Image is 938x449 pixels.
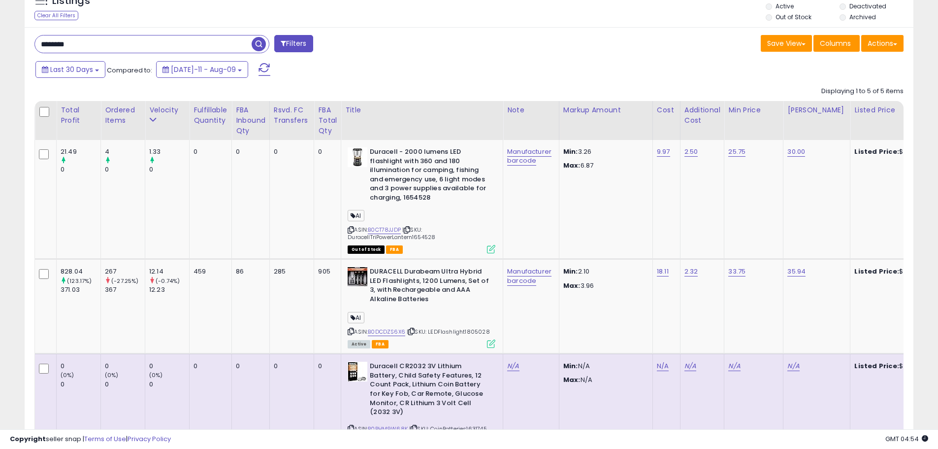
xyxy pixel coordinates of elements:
[156,61,248,78] button: [DATE]-11 - Aug-09
[105,147,145,156] div: 4
[348,147,495,252] div: ASIN:
[563,147,645,156] p: 3.26
[105,380,145,389] div: 0
[787,147,805,157] a: 30.00
[407,328,490,336] span: | SKU: LEDFlashlight1805028
[854,267,936,276] div: $33.99
[105,165,145,174] div: 0
[563,267,645,276] p: 2.10
[849,2,886,10] label: Deactivated
[563,375,581,384] strong: Max:
[854,362,936,371] div: $20.00
[35,61,105,78] button: Last 30 Days
[61,105,97,126] div: Total Profit
[854,147,936,156] div: $30.00
[194,147,224,156] div: 0
[61,165,100,174] div: 0
[149,147,189,156] div: 1.33
[507,267,551,285] a: Manufacturer barcode
[563,361,578,371] strong: Min:
[156,277,180,285] small: (-0.74%)
[507,147,551,166] a: Manufacturer barcode
[274,147,307,156] div: 0
[507,105,555,115] div: Note
[236,362,262,371] div: 0
[563,105,648,115] div: Markup Amount
[348,362,367,381] img: 41DQobJraaL._SL40_.jpg
[563,147,578,156] strong: Min:
[348,267,367,286] img: 61jH6zAHUsL._SL40_.jpg
[61,362,100,371] div: 0
[563,267,578,276] strong: Min:
[813,35,860,52] button: Columns
[854,147,899,156] b: Listed Price:
[787,361,799,371] a: N/A
[105,105,141,126] div: Ordered Items
[194,105,227,126] div: Fulfillable Quantity
[885,434,928,444] span: 2025-09-9 04:54 GMT
[348,210,364,221] span: AI
[368,328,405,336] a: B0DCDZS6X6
[149,362,189,371] div: 0
[563,281,581,290] strong: Max:
[236,147,262,156] div: 0
[728,361,740,371] a: N/A
[684,147,698,157] a: 2.50
[274,35,313,52] button: Filters
[107,66,152,75] span: Compared to:
[787,267,806,276] a: 35.94
[348,340,370,348] span: All listings currently available for purchase on Amazon
[149,380,189,389] div: 0
[149,165,189,174] div: 0
[194,362,224,371] div: 0
[728,105,779,115] div: Min Price
[368,226,401,234] a: B0CT78JJDP
[149,267,189,276] div: 12.14
[657,105,676,115] div: Cost
[61,147,100,156] div: 21.49
[563,161,581,170] strong: Max:
[787,105,846,115] div: [PERSON_NAME]
[149,371,163,379] small: (0%)
[318,267,333,276] div: 905
[111,277,138,285] small: (-27.25%)
[149,285,189,294] div: 12.23
[657,361,669,371] a: N/A
[318,105,337,136] div: FBA Total Qty
[348,226,435,241] span: | SKU: DuracellTriPowerLantern1654528
[61,371,74,379] small: (0%)
[105,285,145,294] div: 367
[370,147,489,205] b: Duracell - 2000 lumens LED flashlight with 360 and 180 illumination for camping, fishing and emer...
[386,245,403,254] span: FBA
[776,2,794,10] label: Active
[861,35,904,52] button: Actions
[854,267,899,276] b: Listed Price:
[61,380,100,389] div: 0
[348,147,367,167] img: 31SvfwmKA5L._SL40_.jpg
[84,434,126,444] a: Terms of Use
[274,267,307,276] div: 285
[820,38,851,48] span: Columns
[105,362,145,371] div: 0
[10,435,171,444] div: seller snap | |
[849,13,876,21] label: Archived
[563,376,645,384] p: N/A
[684,361,696,371] a: N/A
[348,245,385,254] span: All listings that are currently out of stock and unavailable for purchase on Amazon
[821,87,904,96] div: Displaying 1 to 5 of 5 items
[67,277,92,285] small: (123.17%)
[776,13,811,21] label: Out of Stock
[657,147,670,157] a: 9.97
[370,267,489,306] b: DURACELL Durabeam Ultra Hybrid LED Flashlights, 1200 Lumens, Set of 3, with Rechargeable and AAA ...
[370,362,489,419] b: Duracell CR2032 3V Lithium Battery, Child Safety Features, 12 Count Pack, Lithium Coin Battery fo...
[563,362,645,371] p: N/A
[563,281,645,290] p: 3.96
[657,267,669,276] a: 18.11
[194,267,224,276] div: 459
[761,35,812,52] button: Save View
[728,147,745,157] a: 25.75
[348,312,364,323] span: AI
[728,267,745,276] a: 33.75
[563,161,645,170] p: 6.87
[372,340,388,348] span: FBA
